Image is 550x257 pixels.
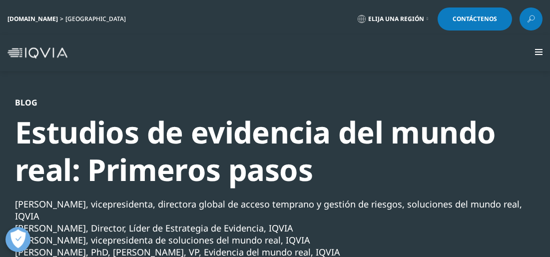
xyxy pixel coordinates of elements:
[5,227,30,252] button: Abrir preferencias
[15,234,524,246] div: [PERSON_NAME], vicepresidenta de soluciones del mundo real, IQVIA
[15,222,524,234] div: [PERSON_NAME], Director, Líder de Estrategia de Evidencia, IQVIA
[438,7,512,30] a: Contáctenos
[65,15,130,23] div: [GEOGRAPHIC_DATA]
[368,15,424,23] span: Elija una región
[453,16,497,22] span: Contáctenos
[15,198,524,222] div: [PERSON_NAME], vicepresidenta, directora global de acceso temprano y gestión de riesgos, solucion...
[7,47,67,58] img: IQVIA Empresa de Investigación Clínica Farmacéutica y de Tecnología de la Información Sanitaria
[15,97,524,107] div: Blog
[7,14,58,23] a: [DOMAIN_NAME]
[15,113,524,188] div: Estudios de evidencia del mundo real: Primeros pasos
